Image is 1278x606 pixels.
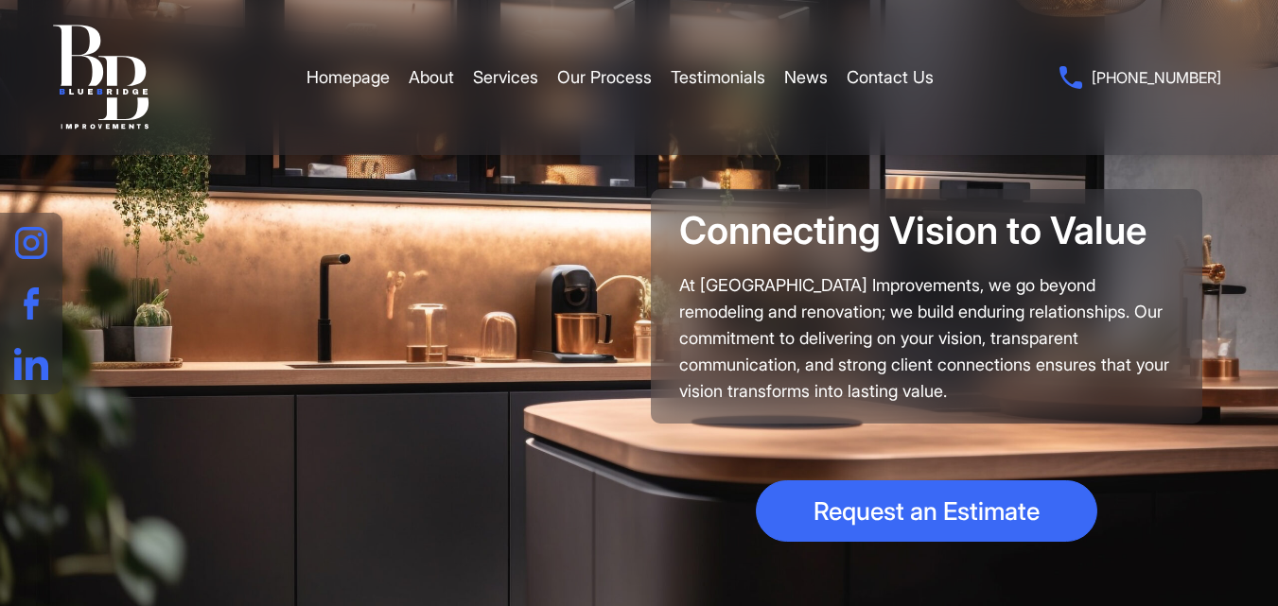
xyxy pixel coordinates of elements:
[557,49,652,106] a: Our Process
[1059,64,1221,91] a: [PHONE_NUMBER]
[847,49,934,106] a: Contact Us
[1092,64,1221,91] span: [PHONE_NUMBER]
[473,49,538,106] a: Services
[306,49,390,106] a: Homepage
[679,272,1175,405] div: At [GEOGRAPHIC_DATA] Improvements, we go beyond remodeling and renovation; we build enduring rela...
[679,208,1175,253] h1: Connecting Vision to Value
[671,49,765,106] a: Testimonials
[784,49,828,106] a: News
[756,480,1097,542] a: Request an Estimate
[409,49,454,106] a: About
